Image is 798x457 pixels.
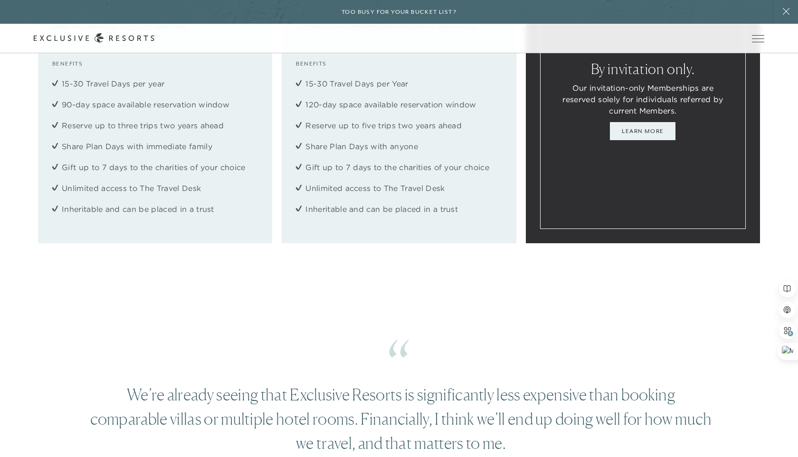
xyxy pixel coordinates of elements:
[296,59,502,68] h6: Benefits
[305,99,492,110] li: 120-day space available reservation window
[752,35,764,42] button: Open navigation
[62,182,248,194] li: Unlimited access to The Travel Desk
[62,99,248,110] li: 90-day space available reservation window
[342,8,456,17] h6: Too busy for your bucket list?
[89,382,712,455] p: We’re already seeing that Exclusive Resorts is significantly less expensive than booking comparab...
[305,203,492,215] li: Inheritable and can be placed in a trust
[610,122,675,140] a: Learn More
[62,78,248,89] li: 15-30 Travel Days per year
[305,120,492,131] li: Reserve up to five trips two years ahead
[62,162,248,173] li: Gift up to 7 days to the charities of your choice
[62,203,248,215] li: Inheritable and can be placed in a trust
[62,141,248,152] li: Share Plan Days with immediate family
[52,59,258,68] h6: Benefits
[62,120,248,131] li: Reserve up to three trips two years ahead
[305,141,492,152] li: Share Plan Days with anyone
[305,162,492,173] li: Gift up to 7 days to the charities of your choice
[305,78,492,89] li: 15-30 Travel Days per Year
[305,182,492,194] li: Unlimited access to The Travel Desk
[555,82,731,116] p: Our invitation-only Memberships are reserved solely for individuals referred by current Members.
[591,62,695,77] h6: By invitation only.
